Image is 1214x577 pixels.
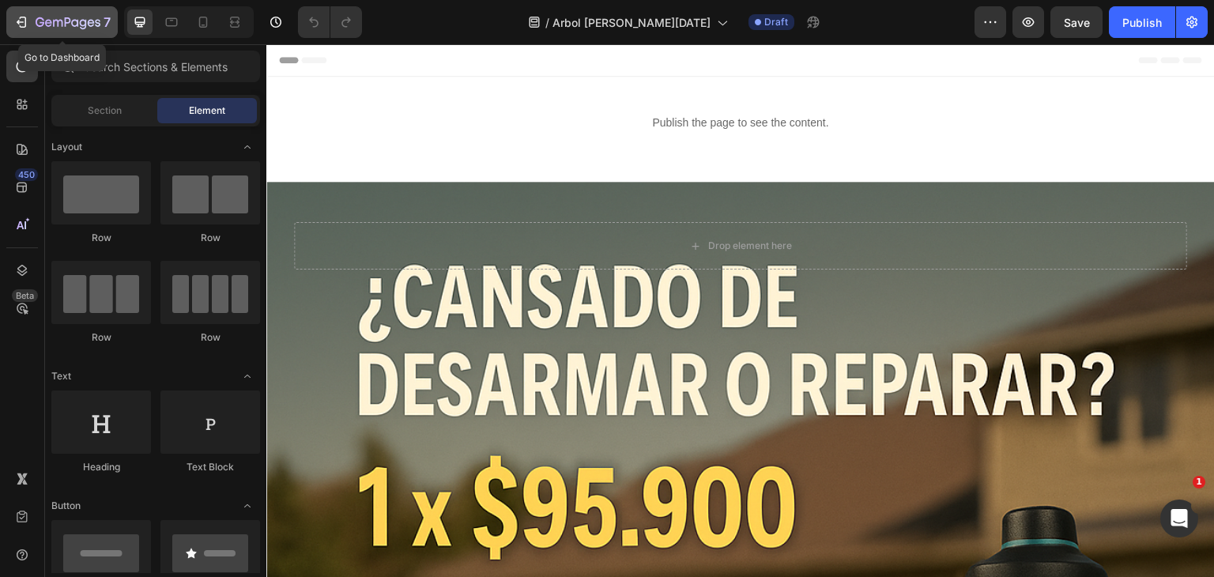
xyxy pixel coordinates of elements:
span: 1 [1193,476,1205,488]
span: Arbol [PERSON_NAME][DATE] [552,14,711,31]
div: Heading [51,460,151,474]
div: Row [51,330,151,345]
div: Row [51,231,151,245]
div: Row [160,231,260,245]
iframe: Design area [266,44,1214,577]
span: Save [1064,16,1090,29]
input: Search Sections & Elements [51,51,260,82]
div: 450 [15,168,38,181]
div: Publish [1122,14,1162,31]
span: / [545,14,549,31]
span: Section [88,104,122,118]
div: Undo/Redo [298,6,362,38]
span: Button [51,499,81,513]
span: Toggle open [235,364,260,389]
span: Draft [764,15,788,29]
span: Toggle open [235,493,260,519]
div: Text Block [160,460,260,474]
span: Text [51,369,71,383]
span: Element [189,104,225,118]
span: Layout [51,140,82,154]
span: Toggle open [235,134,260,160]
button: Save [1050,6,1103,38]
div: Beta [12,289,38,302]
button: 7 [6,6,118,38]
iframe: Intercom live chat [1160,500,1198,537]
p: 7 [104,13,111,32]
div: Drop element here [442,195,526,208]
div: Row [160,330,260,345]
button: Publish [1109,6,1175,38]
